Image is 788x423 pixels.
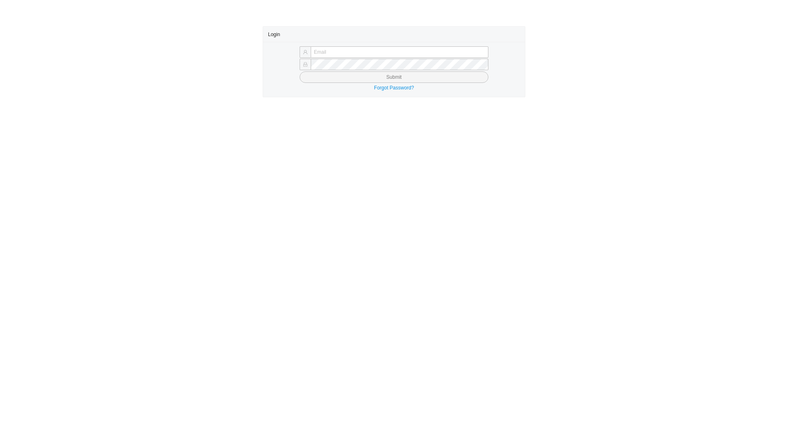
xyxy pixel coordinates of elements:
[303,62,308,67] span: lock
[311,46,488,58] input: Email
[268,27,520,42] div: Login
[374,85,414,91] a: Forgot Password?
[300,71,488,83] button: Submit
[303,50,308,55] span: user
